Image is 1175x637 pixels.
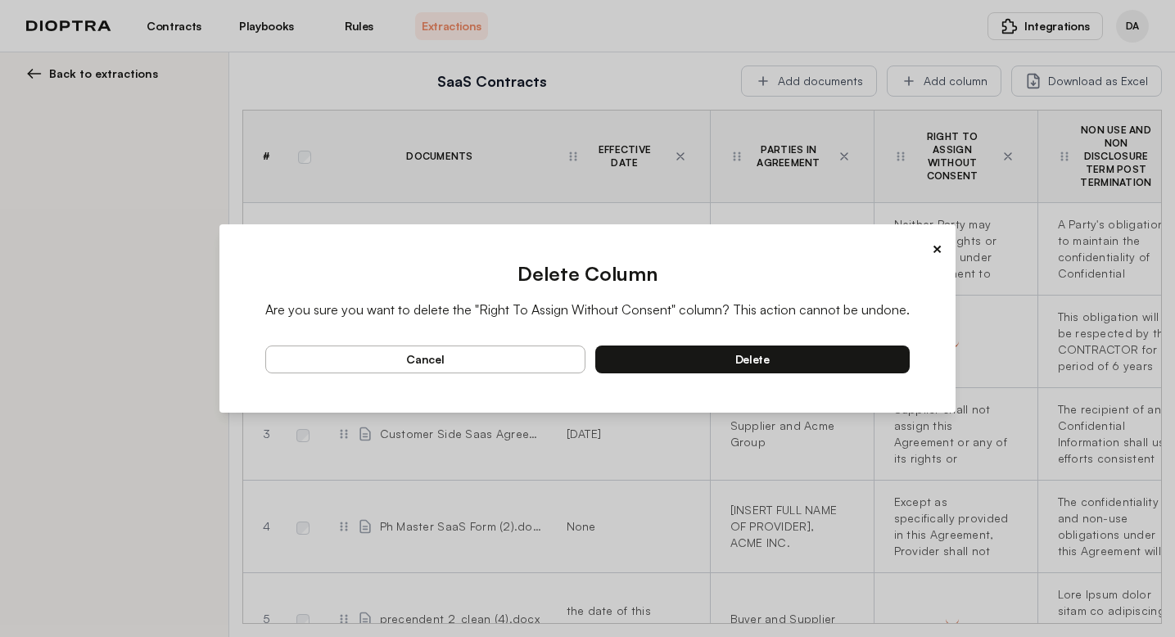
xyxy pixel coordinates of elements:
[265,346,585,373] button: cancel
[406,352,444,367] span: cancel
[265,260,910,287] h2: Delete Column
[595,346,911,373] button: delete
[932,237,942,260] button: ×
[735,352,770,367] span: delete
[265,300,910,319] p: Are you sure you want to delete the "Right To Assign Without Consent" column? This action cannot ...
